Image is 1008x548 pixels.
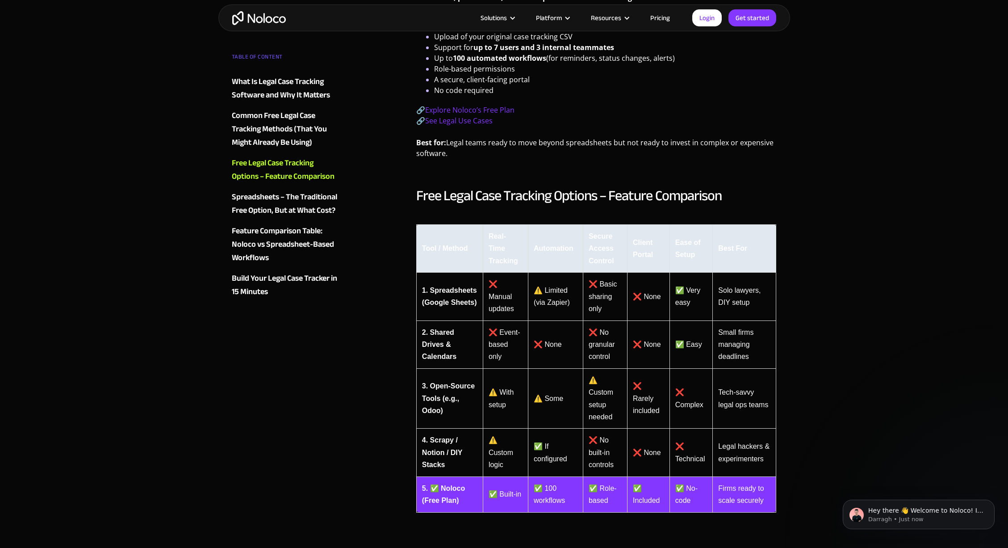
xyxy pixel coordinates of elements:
a: home [232,11,286,25]
td: Firms ready to scale securely [713,476,776,512]
li: A secure, client-facing portal [434,74,777,85]
div: Platform [536,12,562,24]
td: ✅ Built-in [483,476,528,512]
p: 🔗 🔗 [416,105,777,133]
strong: 2. Shared Drives & Calendars [422,329,456,361]
td: ❌ Technical [669,429,713,476]
td: ✅ No-code [669,476,713,512]
td: ✅ If configured [528,429,583,476]
td: ⚠️ With setup [483,368,528,429]
td: ❌ No built-in controls [583,429,627,476]
td: ⚠️ Limited (via Zapier) [528,273,583,320]
td: ❌ None [528,320,583,368]
li: Up to (for reminders, status changes, alerts) [434,53,777,63]
a: What Is Legal Case Tracking Software and Why It Matters [232,75,340,102]
td: ❌ Event-based only [483,320,528,368]
td: ✅ Role-based [583,476,627,512]
li: Role-based permissions [434,63,777,74]
div: Resources [580,12,639,24]
td: ❌ No granular control [583,320,627,368]
a: Get started [728,9,776,26]
div: Platform [525,12,580,24]
div: Solutions [469,12,525,24]
li: Upload of your original case tracking CSV [434,31,777,42]
td: Legal hackers & experimenters [713,429,776,476]
th: Best For [713,224,776,272]
td: ❌ None [627,429,669,476]
strong: 1. Spreadsheets (Google Sheets) [422,287,477,306]
h2: Free Legal Case Tracking Options – Feature Comparison [416,187,777,205]
td: ⚠️ Custom setup needed [583,368,627,429]
a: Spreadsheets – The Traditional Free Option, But at What Cost? [232,190,340,217]
td: Solo lawyers, DIY setup [713,273,776,320]
th: Ease of Setup [669,224,713,272]
div: Resources [591,12,621,24]
a: See Legal Use Cases [425,116,493,126]
th: Real-Time Tracking [483,224,528,272]
div: TABLE OF CONTENT [232,50,340,68]
td: Small firms managing deadlines [713,320,776,368]
strong: 4. Scrapy / Notion / DIY Stacks [422,436,462,468]
td: ✅ Included [627,476,669,512]
td: ❌ Complex [669,368,713,429]
th: Secure Access Control [583,224,627,272]
a: Explore Noloco’s Free Plan [425,105,514,115]
td: ✅ Very easy [669,273,713,320]
td: ❌ Rarely included [627,368,669,429]
td: ❌ Manual updates [483,273,528,320]
strong: Best for: [416,138,446,148]
td: ❌ None [627,320,669,368]
div: Solutions [481,12,507,24]
a: Feature Comparison Table: Noloco vs Spreadsheet-Based Workflows [232,224,340,265]
a: Build Your Legal Case Tracker in 15 Minutes [232,272,340,299]
th: Automation [528,224,583,272]
li: Support for [434,42,777,53]
th: Client Portal [627,224,669,272]
a: Free Legal Case Tracking Options – Feature Comparison [232,156,340,183]
a: Login [692,9,722,26]
a: Pricing [639,12,681,24]
strong: 5. ✅ Noloco (Free Plan) [422,485,465,504]
strong: 3. Open-Source Tools (e.g., Odoo) [422,382,475,414]
td: Tech-savvy legal ops teams [713,368,776,429]
a: Common Free Legal Case Tracking Methods (That You Might Already Be Using) [232,109,340,149]
p: Legal teams ready to move beyond spreadsheets but not ready to invest in complex or expensive sof... [416,137,777,165]
td: ❌ None [627,273,669,320]
td: ✅ 100 workflows [528,476,583,512]
iframe: Intercom notifications message [829,481,1008,544]
td: ⚠️ Some [528,368,583,429]
strong: up to 7 users and 3 internal teammates [473,42,614,52]
td: ✅ Easy [669,320,713,368]
strong: 100 automated workflows [453,53,546,63]
td: ❌ Basic sharing only [583,273,627,320]
li: No code required [434,85,777,96]
td: ⚠️ Custom logic [483,429,528,476]
th: Tool / Method [416,224,483,272]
